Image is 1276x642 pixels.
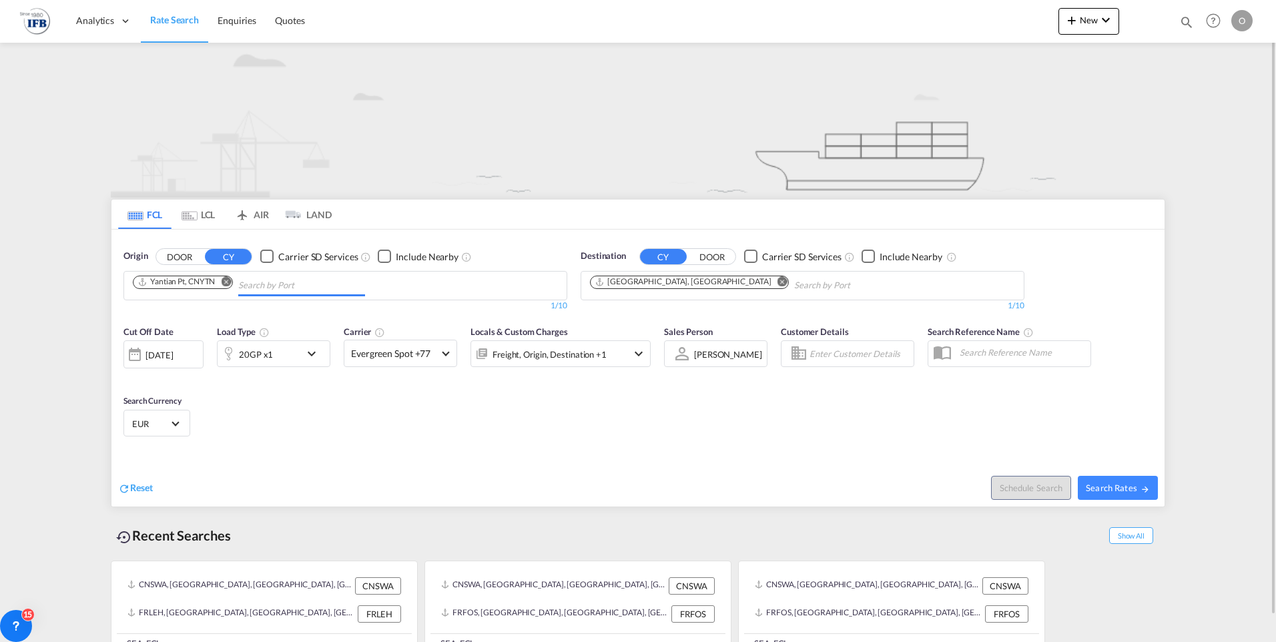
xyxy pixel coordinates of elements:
div: CNSWA, Shantou, China, Greater China & Far East Asia, Asia Pacific [441,577,665,595]
md-chips-wrap: Chips container. Use arrow keys to select chips. [131,272,370,296]
div: OriginDOOR CY Checkbox No InkUnchecked: Search for CY (Container Yard) services for all selected ... [111,230,1165,507]
div: FRFOS [671,605,715,623]
md-icon: Unchecked: Search for CY (Container Yard) services for all selected carriers.Checked : Search for... [360,252,371,262]
span: Enquiries [218,15,256,26]
span: Carrier [344,326,385,337]
span: New [1064,15,1114,25]
md-select: Select Currency: € EUREuro [131,414,183,433]
button: CY [640,249,687,264]
img: de31bbe0256b11eebba44b54815f083d.png [20,6,50,36]
span: Origin [123,250,147,263]
div: Carrier SD Services [278,250,358,264]
md-tab-item: LCL [172,200,225,229]
div: icon-magnify [1179,15,1194,35]
md-checkbox: Checkbox No Ink [378,250,458,264]
span: EUR [132,418,170,430]
div: CNSWA [982,577,1028,595]
span: Reset [130,482,153,493]
md-datepicker: Select [123,367,133,385]
input: Chips input. [238,275,365,296]
div: icon-refreshReset [118,481,153,496]
div: Include Nearby [880,250,942,264]
div: O [1231,10,1253,31]
md-chips-wrap: Chips container. Use arrow keys to select chips. [588,272,926,296]
md-icon: The selected Trucker/Carrierwill be displayed in the rate results If the rates are from another f... [374,327,385,338]
md-checkbox: Checkbox No Ink [260,250,358,264]
div: [PERSON_NAME] [694,349,762,360]
div: Freight Origin Destination Factory Stuffingicon-chevron-down [470,340,651,367]
div: 1/10 [581,300,1024,312]
div: [DATE] [145,349,173,361]
div: FRFOS [985,605,1028,623]
div: FRFOS, Fos-sur-Mer, France, Western Europe, Europe [755,605,982,623]
div: Press delete to remove this chip. [595,276,773,288]
div: [DATE] [123,340,204,368]
button: Search Ratesicon-arrow-right [1078,476,1158,500]
md-icon: Unchecked: Search for CY (Container Yard) services for all selected carriers.Checked : Search for... [844,252,855,262]
span: Destination [581,250,626,263]
button: CY [205,249,252,264]
md-checkbox: Checkbox No Ink [862,250,942,264]
span: Search Reference Name [928,326,1034,337]
md-icon: icon-magnify [1179,15,1194,29]
md-icon: Unchecked: Ignores neighbouring ports when fetching rates.Checked : Includes neighbouring ports w... [461,252,472,262]
div: CNSWA [355,577,401,595]
md-pagination-wrapper: Use the left and right arrow keys to navigate between tabs [118,200,332,229]
span: Rate Search [150,14,199,25]
span: Quotes [275,15,304,26]
button: DOOR [156,249,203,264]
div: FRLEH [358,605,401,623]
md-tab-item: FCL [118,200,172,229]
div: Carrier SD Services [762,250,842,264]
md-icon: icon-chevron-down [1098,12,1114,28]
md-icon: icon-airplane [234,207,250,217]
md-icon: icon-arrow-right [1141,485,1150,494]
div: CNSWA, Shantou, China, Greater China & Far East Asia, Asia Pacific [755,577,979,595]
md-icon: Unchecked: Ignores neighbouring ports when fetching rates.Checked : Includes neighbouring ports w... [946,252,957,262]
md-tab-item: AIR [225,200,278,229]
md-icon: icon-chevron-down [631,346,647,362]
input: Search Reference Name [953,342,1090,362]
span: Search Rates [1086,483,1150,493]
div: Freight Origin Destination Factory Stuffing [493,345,607,364]
button: Note: By default Schedule search will only considerorigin ports, destination ports and cut off da... [991,476,1071,500]
div: Le Havre, FRLEH [595,276,771,288]
div: CNSWA [669,577,715,595]
div: Yantian Pt, CNYTN [137,276,215,288]
md-icon: icon-chevron-down [304,346,326,362]
div: Press delete to remove this chip. [137,276,218,288]
md-tab-item: LAND [278,200,332,229]
div: Include Nearby [396,250,458,264]
span: Locals & Custom Charges [470,326,568,337]
md-icon: icon-refresh [118,483,130,495]
span: Help [1202,9,1225,32]
button: DOOR [689,249,735,264]
md-icon: icon-information-outline [259,327,270,338]
input: Chips input. [794,275,921,296]
md-icon: icon-backup-restore [116,529,132,545]
md-select: Sales Person: Olivier Metayer [693,344,763,364]
span: Sales Person [664,326,713,337]
md-icon: Your search will be saved by the below given name [1023,327,1034,338]
span: Search Currency [123,396,182,406]
div: 1/10 [123,300,567,312]
img: new-FCL.png [111,43,1165,198]
span: Show All [1109,527,1153,544]
div: Recent Searches [111,521,236,551]
div: 20GP x1 [239,345,273,364]
md-checkbox: Checkbox No Ink [744,250,842,264]
input: Enter Customer Details [810,344,910,364]
div: FRLEH, Le Havre, France, Western Europe, Europe [127,605,354,623]
div: CNSWA, Shantou, China, Greater China & Far East Asia, Asia Pacific [127,577,352,595]
div: 20GP x1icon-chevron-down [217,340,330,367]
md-icon: icon-plus 400-fg [1064,12,1080,28]
button: Remove [768,276,788,290]
button: Remove [212,276,232,290]
span: Cut Off Date [123,326,174,337]
div: FRFOS, Fos-sur-Mer, France, Western Europe, Europe [441,605,668,623]
span: Analytics [76,14,114,27]
button: icon-plus 400-fgNewicon-chevron-down [1058,8,1119,35]
span: Evergreen Spot +77 [351,347,438,360]
div: Help [1202,9,1231,33]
